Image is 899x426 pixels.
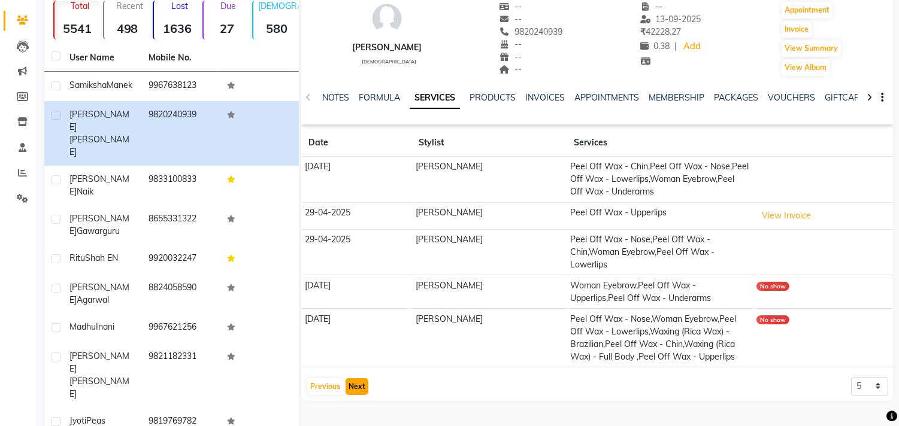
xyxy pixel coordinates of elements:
[714,92,758,103] a: PACKAGES
[782,21,812,38] button: Invoice
[141,245,220,274] td: 9920032247
[322,92,349,103] a: NOTES
[69,376,129,399] span: [PERSON_NAME]
[410,87,460,109] a: SERVICES
[107,80,132,90] span: Manek
[154,21,200,36] strong: 1636
[411,129,567,157] th: Stylist
[69,174,129,197] span: [PERSON_NAME]
[756,282,789,291] div: No show
[574,92,639,103] a: APPOINTMENTS
[301,129,411,157] th: Date
[69,351,129,374] span: [PERSON_NAME]
[640,1,663,12] span: --
[206,1,250,11] p: Due
[411,157,567,203] td: [PERSON_NAME]
[567,202,753,229] td: Peel Off Wax - Upperlips
[301,275,411,309] td: [DATE]
[352,41,422,54] div: [PERSON_NAME]
[85,252,118,263] span: Shah EN
[69,213,129,236] span: [PERSON_NAME]
[141,205,220,245] td: 8655331322
[825,92,871,103] a: GIFTCARDS
[62,44,141,72] th: User Name
[301,309,411,367] td: [DATE]
[346,378,368,395] button: Next
[411,275,567,309] td: [PERSON_NAME]
[77,186,93,197] span: Naik
[77,294,109,305] span: Agarwal
[782,40,841,57] button: View Summary
[411,229,567,275] td: [PERSON_NAME]
[307,378,343,395] button: Previous
[649,92,704,103] a: MEMBERSHIP
[500,1,522,12] span: --
[768,92,815,103] a: VOUCHERS
[640,26,646,37] span: ₹
[500,26,563,37] span: 9820240939
[69,282,129,305] span: [PERSON_NAME]
[69,80,107,90] span: Samiksha
[362,59,416,65] span: [DEMOGRAPHIC_DATA]
[104,21,150,36] strong: 498
[500,64,522,75] span: --
[674,40,677,53] span: |
[640,14,701,25] span: 13-09-2025
[69,109,129,132] span: [PERSON_NAME]
[301,157,411,203] td: [DATE]
[141,314,220,343] td: 9967621256
[141,44,220,72] th: Mobile No.
[682,38,703,55] a: Add
[55,21,101,36] strong: 5541
[567,229,753,275] td: Peel Off Wax - Nose,Peel Off Wax - Chin,Woman Eyebrow,Peel Off Wax - Lowerlips
[77,226,120,236] span: Gawarguru
[258,1,299,11] p: [DEMOGRAPHIC_DATA]
[301,229,411,275] td: 29-04-2025
[411,202,567,229] td: [PERSON_NAME]
[159,1,200,11] p: Lost
[141,274,220,314] td: 8824058590
[69,252,85,263] span: Ritu
[567,157,753,203] td: Peel Off Wax - Chin,Peel Off Wax - Nose,Peel Off Wax - Lowerlips,Woman Eyebrow,Peel Off Wax - Und...
[500,14,522,25] span: --
[69,134,129,157] span: [PERSON_NAME]
[782,2,833,19] button: Appointment
[756,206,816,225] button: View Invoice
[141,72,220,101] td: 9967638123
[69,415,86,426] span: Jyoti
[567,309,753,367] td: Peel Off Wax - Nose,Woman Eyebrow,Peel Off Wax - Lowerlips,Waxing (Rica Wax) - Brazilian,Peel Off...
[567,275,753,309] td: Woman Eyebrow,Peel Off Wax - Upperlips,Peel Off Wax - Underarms
[109,1,150,11] p: Recent
[359,92,400,103] a: FORMULA
[756,315,789,324] div: No show
[525,92,565,103] a: INVOICES
[69,321,96,332] span: Madhu
[500,39,522,50] span: --
[369,1,405,36] img: avatar
[411,309,567,367] td: [PERSON_NAME]
[141,101,220,166] td: 9820240939
[640,26,681,37] span: 42228.27
[567,129,753,157] th: Services
[500,51,522,62] span: --
[96,321,114,332] span: Inani
[640,41,670,51] span: 0.38
[782,59,830,76] button: View Album
[141,343,220,407] td: 9821182331
[59,1,101,11] p: Total
[86,415,105,426] span: Peas
[301,202,411,229] td: 29-04-2025
[253,21,299,36] strong: 580
[141,166,220,205] td: 9833100833
[204,21,250,36] strong: 27
[470,92,516,103] a: PRODUCTS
